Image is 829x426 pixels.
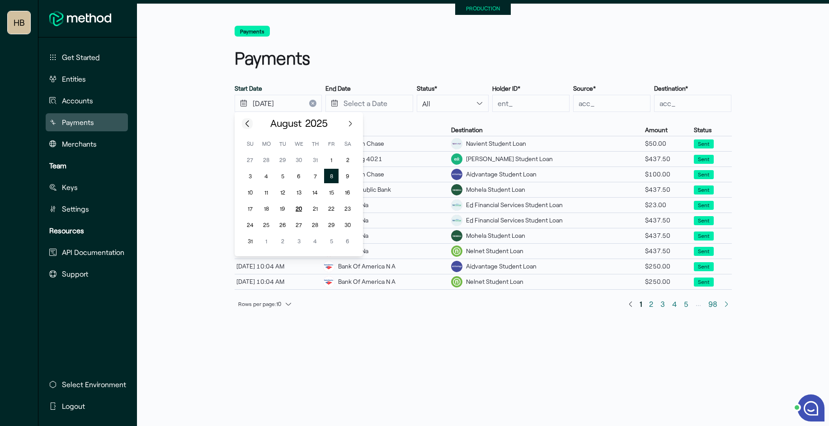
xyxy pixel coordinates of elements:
[275,234,290,248] div: day-2
[46,113,128,131] button: Payments
[694,185,714,194] span: Sent
[49,226,84,235] strong: Resources
[292,169,306,183] div: day-6
[654,84,688,93] label: Destination*
[308,201,322,216] div: day-21
[235,152,732,167] tr: [DATE] 10:03 AMChecking 4021[PERSON_NAME] Student Loan$437.50Sent
[259,136,273,151] div: Mo
[698,186,710,194] span: Sent
[694,139,714,148] span: Sent
[46,243,128,261] button: API Documentation
[466,139,526,148] div: Navient Student Loan
[708,298,717,310] span: 98
[305,117,327,129] span: 2025
[275,169,290,183] div: day-5
[235,213,732,228] tr: [DATE] 10:04 AMUs Bank NaEd Financial Services Student Loan$437.50Sent
[243,201,257,216] div: day-17
[643,153,692,165] div: $437.50
[62,269,88,279] span: Support
[259,218,273,232] div: day-25
[338,262,396,271] div: Bank Of America N A
[308,185,322,199] div: day-14
[235,167,732,182] tr: [DATE] 10:04 AMJpmorgan ChaseAidvantage Student Loan$100.00Sent
[49,160,66,171] span: Team
[451,261,462,272] div: Bank
[270,117,301,129] span: August
[292,234,306,248] div: day-3
[8,11,30,34] button: Highway Benefits
[466,200,563,210] div: Ed Financial Services Student Loan
[62,204,89,214] span: Settings
[292,218,306,232] div: day-27
[49,11,111,26] img: MethodFi Logo
[694,278,714,287] span: Sent
[645,126,668,134] span: Amount
[235,276,321,287] div: [DATE] 10:04 AM
[643,276,692,287] div: $250.00
[643,199,692,211] div: $23.00
[323,276,334,287] div: Bank
[235,26,270,37] button: Payments
[325,95,413,112] input: Press the down key to open a popover containing a calendar.
[235,244,732,259] tr: [DATE] 10:04 AMUs Bank NaNelnet Student Loan$437.50Sent
[292,185,306,199] div: day-13
[46,265,128,283] button: Support
[694,216,714,225] span: Sent
[275,201,290,216] div: day-19
[259,201,273,216] div: day-18
[347,120,354,127] button: Next month
[643,260,692,272] div: $250.00
[451,138,462,149] div: Bank
[275,153,290,167] div: day-29
[340,185,355,199] div: day-16
[338,277,396,287] div: Bank Of America N A
[694,126,711,134] span: Status
[680,297,692,311] a: Page 5 of 98
[235,136,732,152] tr: [DATE] 10:03 AMJpmorgan ChaseNavient Student Loan$50.00Sent
[324,185,339,199] div: day-15
[338,185,391,194] div: First Republic Bank
[309,100,316,107] button: Clear input
[492,84,520,93] label: Holder ID*
[324,136,339,151] div: Fr
[324,201,339,216] div: day-22
[698,247,710,255] span: Sent
[573,95,650,112] input: acc_
[340,153,355,167] div: day-2
[466,246,523,256] div: Nelnet Student Loan
[235,46,480,70] h1: Payments
[243,234,257,248] div: day-31
[649,298,653,310] span: 2
[308,153,322,167] div: day-31
[308,234,322,248] div: day-4
[466,277,523,287] div: Nelnet Student Loan
[660,298,665,310] span: 3
[625,299,636,310] button: Previous page
[235,95,322,112] input: Press the down key to enter a popover containing a calendar. Press the escape key to close the po...
[340,234,355,248] div: day-6
[640,298,642,310] span: 1
[62,247,124,258] span: API Documentation
[451,153,462,165] div: Bank
[451,126,483,134] span: Destination
[698,201,710,209] span: Sent
[694,262,714,271] span: Sent
[62,52,100,63] span: Get Started
[643,138,692,149] div: $50.00
[243,119,251,128] button: Previous Month
[451,245,462,257] div: Bank
[259,185,273,199] div: day-11
[46,48,128,66] button: Get Started
[705,297,721,311] a: Page 98 of 98
[14,14,25,32] span: HB
[451,199,462,211] div: Bank
[46,178,128,196] button: Keys
[243,153,257,167] div: day-27
[451,169,462,180] div: Bank
[451,184,462,195] div: Bank
[46,375,130,394] button: Select Environment
[466,170,537,179] div: Aidvantage Student Loan
[573,84,596,93] label: Source*
[698,263,710,271] span: Sent
[694,155,714,164] span: Sent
